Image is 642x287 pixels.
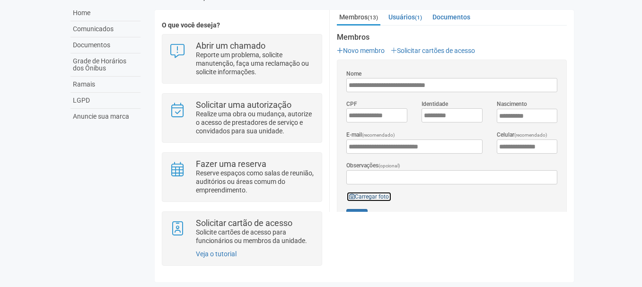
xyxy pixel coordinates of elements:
[196,169,315,194] p: Reserve espaços como salas de reunião, auditórios ou áreas comum do empreendimento.
[337,33,567,42] strong: Membros
[70,109,141,124] a: Anuncie sua marca
[169,219,315,245] a: Solicitar cartão de acesso Solicite cartões de acesso para funcionários ou membros da unidade.
[169,42,315,76] a: Abrir um chamado Reporte um problema, solicite manutenção, faça uma reclamação ou solicite inform...
[430,10,473,24] a: Documentos
[162,22,322,29] h4: O que você deseja?
[196,110,315,135] p: Realize uma obra ou mudança, autorize o acesso de prestadores de serviço e convidados para sua un...
[70,77,141,93] a: Ramais
[196,250,237,258] a: Veja o tutorial
[369,209,402,223] a: Cancelar
[497,130,547,139] label: Celular
[337,47,385,54] a: Novo membro
[169,101,315,135] a: Solicitar uma autorização Realize uma obra ou mudança, autorize o acesso de prestadores de serviç...
[386,10,424,24] a: Usuários(1)
[337,10,380,26] a: Membros(13)
[362,132,395,138] span: (recomendado)
[169,160,315,194] a: Fazer uma reserva Reserve espaços como salas de reunião, auditórios ou áreas comum do empreendime...
[196,100,291,110] strong: Solicitar uma autorização
[346,161,400,170] label: Observações
[70,21,141,37] a: Comunicados
[70,93,141,109] a: LGPD
[497,100,527,108] label: Nascimento
[415,14,422,21] small: (1)
[196,159,266,169] strong: Fazer uma reserva
[422,100,448,108] label: Identidade
[346,70,361,78] label: Nome
[70,5,141,21] a: Home
[196,228,315,245] p: Solicite cartões de acesso para funcionários ou membros da unidade.
[378,163,400,168] span: (opcional)
[70,37,141,53] a: Documentos
[196,218,292,228] strong: Solicitar cartão de acesso
[346,130,395,139] label: E-mail
[196,41,265,51] strong: Abrir um chamado
[368,14,378,21] small: (13)
[346,191,392,202] a: Carregar foto
[391,47,475,54] a: Solicitar cartões de acesso
[196,51,315,76] p: Reporte um problema, solicite manutenção, faça uma reclamação ou solicite informações.
[514,132,547,138] span: (recomendado)
[70,53,141,77] a: Grade de Horários dos Ônibus
[346,100,357,108] label: CPF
